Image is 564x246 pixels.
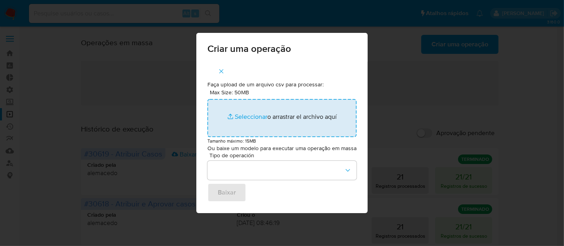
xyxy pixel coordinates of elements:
[210,89,249,96] label: Max Size: 50MB
[207,44,357,53] span: Criar uma operação
[209,153,359,158] span: Tipo de operación
[207,137,256,144] small: Tamanho máximo: 15MB
[207,145,357,153] p: Ou baixe um modelo para executar uma operação em massa
[207,81,357,89] p: Faça upload de um arquivo csv para processar:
